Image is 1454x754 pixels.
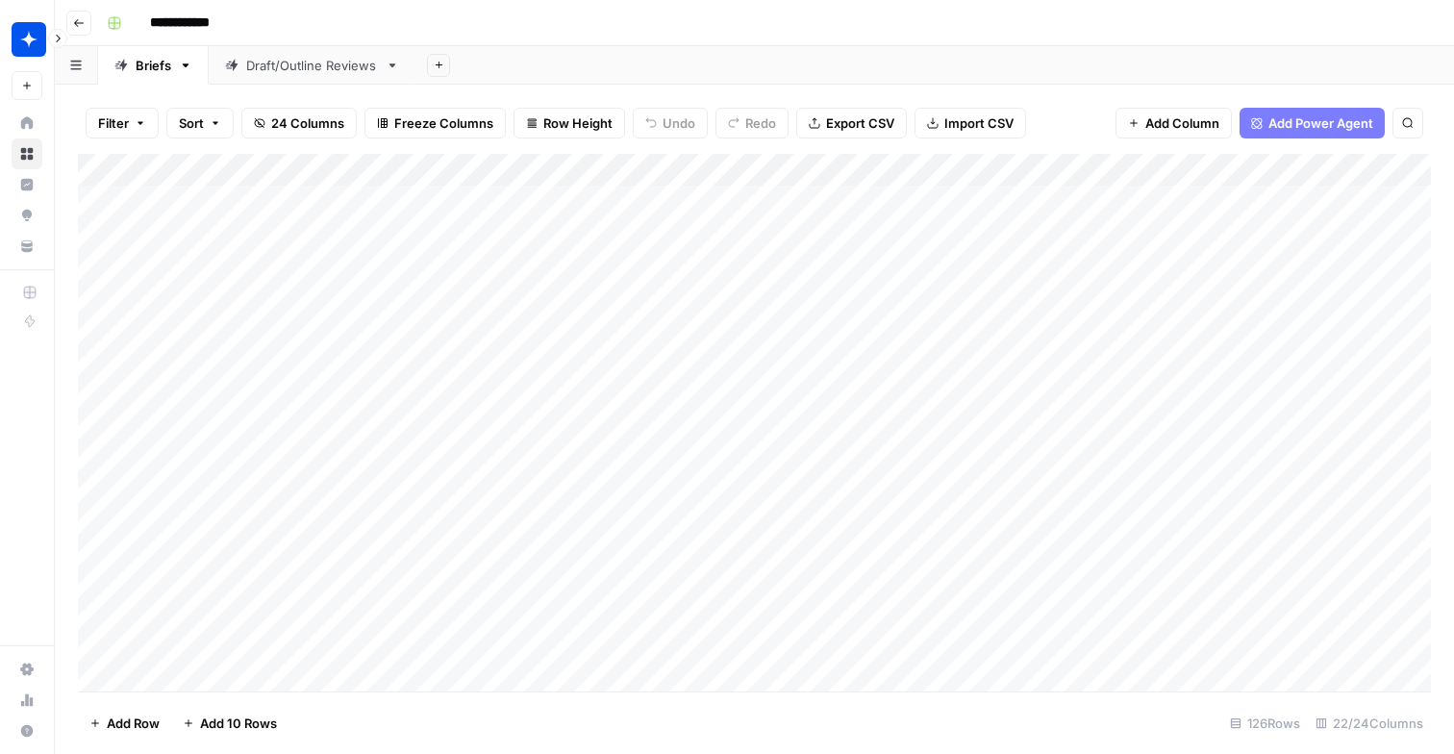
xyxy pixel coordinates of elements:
a: Your Data [12,231,42,262]
a: Browse [12,138,42,169]
button: Workspace: Wiz [12,15,42,63]
div: Draft/Outline Reviews [246,56,378,75]
div: Briefs [136,56,171,75]
a: Briefs [98,46,209,85]
button: Add Row [78,708,171,739]
span: Sort [179,113,204,133]
span: Row Height [543,113,613,133]
button: Redo [715,108,789,138]
button: Import CSV [915,108,1026,138]
a: Usage [12,685,42,716]
a: Home [12,108,42,138]
span: 24 Columns [271,113,344,133]
button: Add Power Agent [1240,108,1385,138]
button: Add 10 Rows [171,708,288,739]
button: Export CSV [796,108,907,138]
span: Add 10 Rows [200,714,277,733]
a: Insights [12,169,42,200]
span: Add Row [107,714,160,733]
span: Filter [98,113,129,133]
span: Redo [745,113,776,133]
div: 126 Rows [1222,708,1308,739]
span: Undo [663,113,695,133]
span: Add Power Agent [1268,113,1373,133]
span: Import CSV [944,113,1014,133]
a: Draft/Outline Reviews [209,46,415,85]
button: Add Column [1116,108,1232,138]
button: Undo [633,108,708,138]
a: Opportunities [12,200,42,231]
button: 24 Columns [241,108,357,138]
span: Export CSV [826,113,894,133]
button: Help + Support [12,716,42,746]
div: 22/24 Columns [1308,708,1431,739]
a: Settings [12,654,42,685]
img: Wiz Logo [12,22,46,57]
button: Row Height [514,108,625,138]
span: Freeze Columns [394,113,493,133]
button: Filter [86,108,159,138]
button: Freeze Columns [364,108,506,138]
span: Add Column [1145,113,1219,133]
button: Sort [166,108,234,138]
